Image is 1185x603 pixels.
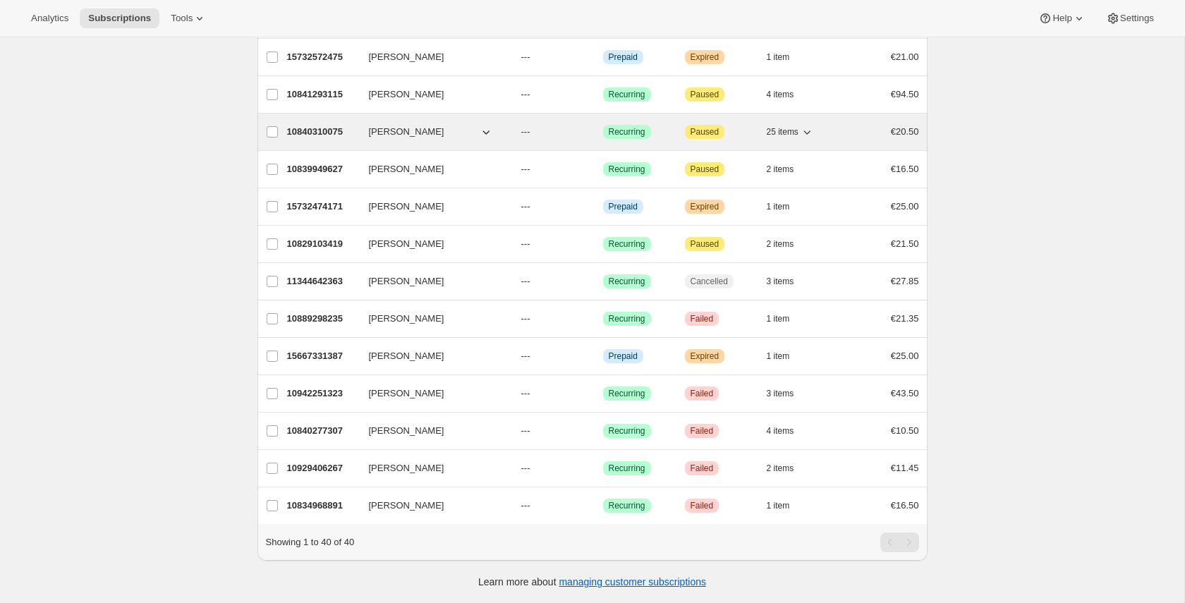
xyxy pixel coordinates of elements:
span: --- [521,89,530,99]
span: 2 items [767,164,794,175]
nav: Pagination [880,532,919,552]
div: 10929406267[PERSON_NAME]---SuccessRecurringCriticalFailed2 items€11.45 [287,458,919,478]
span: €25.00 [891,201,919,212]
button: [PERSON_NAME] [360,46,502,68]
button: 1 item [767,47,806,67]
span: --- [521,500,530,511]
span: --- [521,164,530,174]
div: 10942251323[PERSON_NAME]---SuccessRecurringCriticalFailed3 items€43.50 [287,384,919,403]
span: €25.00 [891,351,919,361]
span: [PERSON_NAME] [369,424,444,438]
p: 15732572475 [287,50,358,64]
span: [PERSON_NAME] [369,50,444,64]
button: 1 item [767,197,806,217]
p: 10942251323 [287,386,358,401]
span: [PERSON_NAME] [369,349,444,363]
span: €21.00 [891,51,919,62]
span: Prepaid [609,351,638,362]
span: 3 items [767,276,794,287]
button: [PERSON_NAME] [360,420,502,442]
p: Learn more about [478,575,706,589]
span: --- [521,351,530,361]
button: 1 item [767,496,806,516]
span: Failed [691,463,714,474]
span: 1 item [767,500,790,511]
div: 10829103419[PERSON_NAME]---SuccessRecurringAttentionPaused2 items€21.50 [287,234,919,254]
span: €16.50 [891,500,919,511]
span: Recurring [609,425,645,437]
span: Tools [171,13,193,24]
span: Recurring [609,313,645,324]
button: 4 items [767,85,810,104]
button: Settings [1098,8,1162,28]
p: 15732474171 [287,200,358,214]
button: [PERSON_NAME] [360,382,502,405]
div: 10841293115[PERSON_NAME]---SuccessRecurringAttentionPaused4 items€94.50 [287,85,919,104]
span: Paused [691,126,719,138]
span: [PERSON_NAME] [369,499,444,513]
button: [PERSON_NAME] [360,345,502,367]
p: 10840310075 [287,125,358,139]
span: Recurring [609,500,645,511]
p: 10834968891 [287,499,358,513]
span: 1 item [767,351,790,362]
div: 15732572475[PERSON_NAME]---InfoPrepaidWarningExpired1 item€21.00 [287,47,919,67]
span: Expired [691,51,719,63]
span: --- [521,238,530,249]
span: Failed [691,500,714,511]
span: €43.50 [891,388,919,398]
span: [PERSON_NAME] [369,200,444,214]
div: 10840277307[PERSON_NAME]---SuccessRecurringCriticalFailed4 items€10.50 [287,421,919,441]
button: 2 items [767,159,810,179]
button: 3 items [767,384,810,403]
button: 2 items [767,234,810,254]
span: Recurring [609,463,645,474]
p: 10929406267 [287,461,358,475]
a: managing customer subscriptions [559,576,706,587]
span: Paused [691,238,719,250]
div: 15732474171[PERSON_NAME]---InfoPrepaidWarningExpired1 item€25.00 [287,197,919,217]
span: €16.50 [891,164,919,174]
span: Prepaid [609,51,638,63]
span: Recurring [609,238,645,250]
span: Settings [1120,13,1154,24]
span: 3 items [767,388,794,399]
span: €20.50 [891,126,919,137]
span: Recurring [609,164,645,175]
span: --- [521,126,530,137]
span: Recurring [609,126,645,138]
span: 1 item [767,201,790,212]
span: Recurring [609,276,645,287]
button: 1 item [767,346,806,366]
div: 10839949627[PERSON_NAME]---SuccessRecurringAttentionPaused2 items€16.50 [287,159,919,179]
span: 2 items [767,238,794,250]
button: Tools [162,8,215,28]
div: 15667331387[PERSON_NAME]---InfoPrepaidWarningExpired1 item€25.00 [287,346,919,366]
button: Subscriptions [80,8,159,28]
span: Cancelled [691,276,728,287]
button: [PERSON_NAME] [360,270,502,293]
span: 4 items [767,89,794,100]
button: [PERSON_NAME] [360,307,502,330]
p: 10840277307 [287,424,358,438]
button: [PERSON_NAME] [360,195,502,218]
span: Failed [691,313,714,324]
button: 4 items [767,421,810,441]
span: 2 items [767,463,794,474]
button: [PERSON_NAME] [360,121,502,143]
span: --- [521,51,530,62]
p: 10841293115 [287,87,358,102]
span: [PERSON_NAME] [369,461,444,475]
p: 11344642363 [287,274,358,288]
span: €94.50 [891,89,919,99]
span: €10.50 [891,425,919,436]
span: 1 item [767,313,790,324]
button: Help [1030,8,1094,28]
span: --- [521,201,530,212]
button: 25 items [767,122,814,142]
span: Prepaid [609,201,638,212]
span: Paused [691,164,719,175]
button: [PERSON_NAME] [360,494,502,517]
span: [PERSON_NAME] [369,162,444,176]
p: 10839949627 [287,162,358,176]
